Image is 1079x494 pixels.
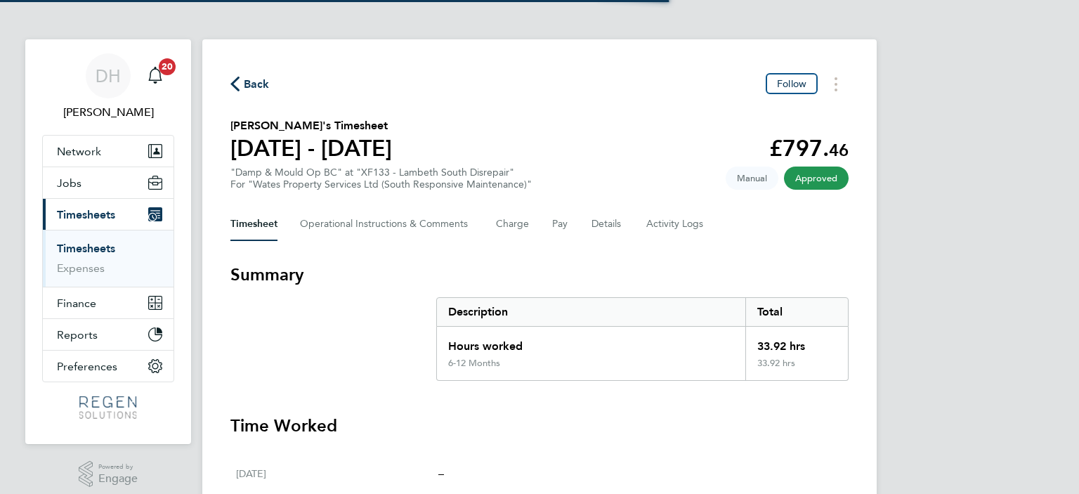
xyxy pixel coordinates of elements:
[766,73,818,94] button: Follow
[230,134,392,162] h1: [DATE] - [DATE]
[43,199,174,230] button: Timesheets
[244,76,270,93] span: Back
[230,75,270,93] button: Back
[591,207,624,241] button: Details
[98,473,138,485] span: Engage
[141,53,169,98] a: 20
[57,360,117,373] span: Preferences
[25,39,191,444] nav: Main navigation
[823,73,849,95] button: Timesheets Menu
[646,207,705,241] button: Activity Logs
[436,297,849,381] div: Summary
[159,58,176,75] span: 20
[300,207,473,241] button: Operational Instructions & Comments
[96,67,121,85] span: DH
[552,207,569,241] button: Pay
[79,396,136,419] img: regensolutions-logo-retina.png
[777,77,806,90] span: Follow
[79,461,138,488] a: Powered byEngage
[784,167,849,190] span: This timesheet has been approved.
[448,358,500,369] div: 6-12 Months
[43,167,174,198] button: Jobs
[43,287,174,318] button: Finance
[57,145,101,158] span: Network
[745,298,848,326] div: Total
[57,328,98,342] span: Reports
[438,467,444,480] span: –
[230,167,532,190] div: "Damp & Mould Op BC" at "XF133 - Lambeth South Disrepair"
[43,136,174,167] button: Network
[230,264,849,286] h3: Summary
[42,104,174,121] span: Darren Hartman
[230,117,392,134] h2: [PERSON_NAME]'s Timesheet
[236,465,438,482] div: [DATE]
[98,461,138,473] span: Powered by
[745,358,848,380] div: 33.92 hrs
[42,396,174,419] a: Go to home page
[437,327,745,358] div: Hours worked
[57,176,81,190] span: Jobs
[726,167,778,190] span: This timesheet was manually created.
[230,207,277,241] button: Timesheet
[57,297,96,310] span: Finance
[769,135,849,162] app-decimal: £797.
[57,261,105,275] a: Expenses
[43,351,174,382] button: Preferences
[230,415,849,437] h3: Time Worked
[230,178,532,190] div: For "Wates Property Services Ltd (South Responsive Maintenance)"
[745,327,848,358] div: 33.92 hrs
[43,230,174,287] div: Timesheets
[43,319,174,350] button: Reports
[437,298,745,326] div: Description
[42,53,174,121] a: DH[PERSON_NAME]
[57,242,115,255] a: Timesheets
[496,207,530,241] button: Charge
[829,140,849,160] span: 46
[57,208,115,221] span: Timesheets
